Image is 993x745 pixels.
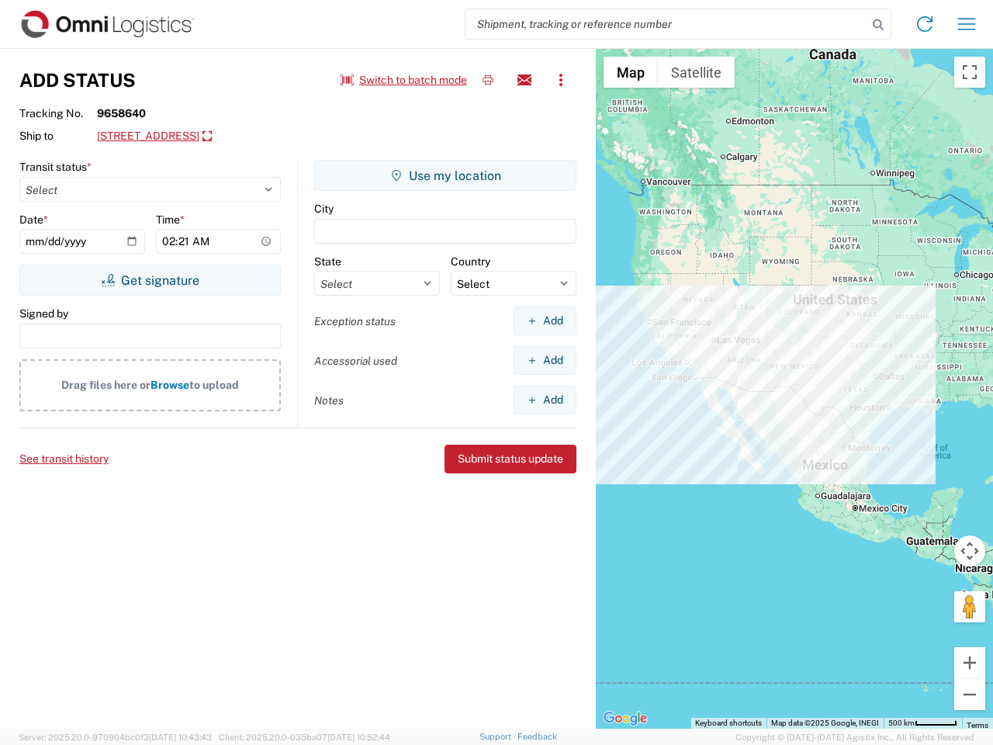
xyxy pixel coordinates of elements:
[189,379,239,391] span: to upload
[156,213,185,227] label: Time
[19,733,212,742] span: Server: 2025.20.0-970904bc0f3
[884,718,962,729] button: Map Scale: 500 km per 51 pixels
[451,255,490,269] label: Country
[341,68,467,93] button: Switch to batch mode
[954,647,985,678] button: Zoom in
[967,721,988,729] a: Terms
[695,718,762,729] button: Keyboard shortcuts
[314,160,576,191] button: Use my location
[658,57,735,88] button: Show satellite imagery
[19,446,109,472] button: See transit history
[151,379,189,391] span: Browse
[604,57,658,88] button: Show street map
[19,265,281,296] button: Get signature
[19,160,92,174] label: Transit status
[954,535,985,567] button: Map camera controls
[19,129,97,143] span: Ship to
[445,445,576,473] button: Submit status update
[314,202,334,216] label: City
[149,733,212,742] span: [DATE] 10:43:43
[600,709,651,729] img: Google
[19,213,48,227] label: Date
[600,709,651,729] a: Open this area in Google Maps (opens a new window)
[19,106,97,120] span: Tracking No.
[465,9,867,39] input: Shipment, tracking or reference number
[61,379,151,391] span: Drag files here or
[219,733,390,742] span: Client: 2025.20.0-035ba07
[514,346,576,375] button: Add
[954,679,985,710] button: Zoom out
[19,307,68,321] label: Signed by
[19,69,136,92] h3: Add Status
[97,123,212,150] a: [STREET_ADDRESS]
[735,730,974,744] span: Copyright © [DATE]-[DATE] Agistix Inc., All Rights Reserved
[771,719,879,727] span: Map data ©2025 Google, INEGI
[888,719,915,727] span: 500 km
[314,255,341,269] label: State
[97,106,146,120] strong: 9658640
[954,57,985,88] button: Toggle fullscreen view
[517,732,557,741] a: Feedback
[314,393,344,407] label: Notes
[514,307,576,335] button: Add
[314,314,396,328] label: Exception status
[479,732,518,741] a: Support
[327,733,390,742] span: [DATE] 10:52:44
[954,591,985,622] button: Drag Pegman onto the map to open Street View
[514,386,576,414] button: Add
[314,354,397,368] label: Accessorial used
